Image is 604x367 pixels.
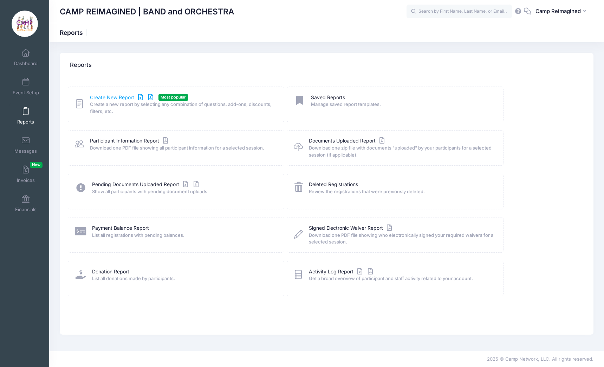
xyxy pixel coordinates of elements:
h1: Reports [60,29,89,36]
a: Pending Documents Uploaded Report [92,181,200,188]
a: Financials [9,191,43,216]
button: Camp Reimagined [531,4,593,20]
a: Reports [9,103,43,128]
a: Create New Report [90,94,155,101]
span: Download one PDF file showing all participant information for a selected session. [90,145,275,152]
a: InvoicesNew [9,162,43,186]
span: Reports [17,119,34,125]
span: Camp Reimagined [535,7,581,15]
span: List all registrations with pending balances. [92,232,275,239]
a: Deleted Registrations [309,181,358,188]
a: Saved Reports [311,94,345,101]
span: Download one PDF file showing who electronically signed your required waivers for a selected sess... [309,232,494,246]
span: Download one zip file with documents "uploaded" by your participants for a selected session (if a... [309,145,494,158]
img: CAMP REIMAGINED | BAND and ORCHESTRA [12,11,38,37]
a: Messages [9,133,43,157]
a: Payment Balance Report [92,224,149,232]
span: Event Setup [13,90,39,96]
span: Show all participants with pending document uploads [92,188,275,195]
span: Create a new report by selecting any combination of questions, add-ons, discounts, filters, etc. [90,101,275,115]
span: Manage saved report templates. [311,101,494,108]
a: Dashboard [9,45,43,70]
a: Activity Log Report [309,268,375,276]
span: Messages [14,148,37,154]
a: Participant Information Report [90,137,170,145]
span: Most popular [158,94,188,101]
h1: CAMP REIMAGINED | BAND and ORCHESTRA [60,4,234,20]
span: Invoices [17,177,35,183]
span: Dashboard [14,61,38,67]
input: Search by First Name, Last Name, or Email... [407,5,512,19]
span: 2025 © Camp Network, LLC. All rights reserved. [487,356,593,362]
a: Donation Report [92,268,129,276]
a: Signed Electronic Waiver Report [309,224,394,232]
h4: Reports [70,55,92,75]
span: New [30,162,43,168]
a: Event Setup [9,74,43,99]
span: Review the registrations that were previously deleted. [309,188,494,195]
a: Documents Uploaded Report [309,137,386,145]
span: Get a broad overview of participant and staff activity related to your account. [309,275,494,282]
span: Financials [15,207,37,213]
span: List all donations made by participants. [92,275,275,282]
